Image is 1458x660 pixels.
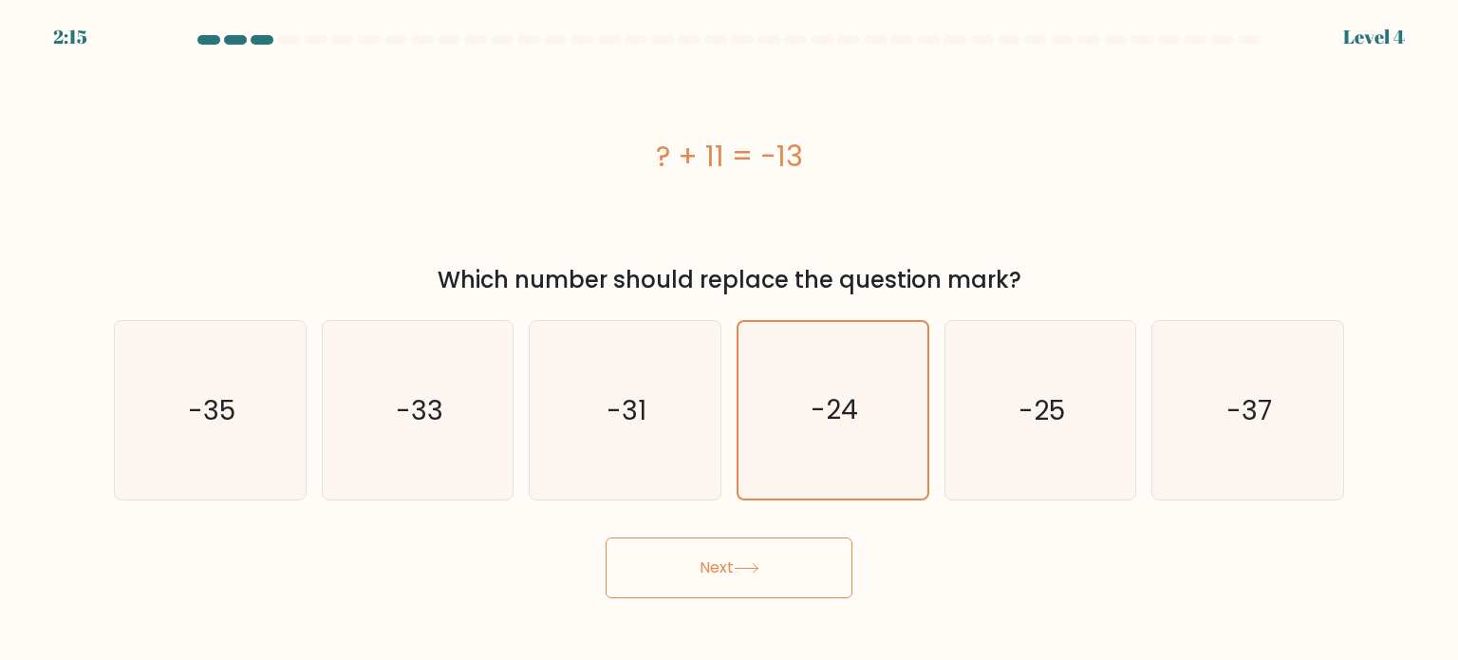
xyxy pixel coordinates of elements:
text: -33 [396,390,443,428]
div: Which number should replace the question mark? [125,263,1333,297]
button: Next [606,537,852,598]
text: -25 [1019,390,1065,428]
div: ? + 11 = -13 [114,135,1344,178]
text: -24 [811,391,858,428]
text: -31 [607,390,647,428]
text: -37 [1226,390,1272,428]
div: Level 4 [1343,23,1405,51]
text: -35 [188,390,235,428]
div: 2:15 [53,23,87,51]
